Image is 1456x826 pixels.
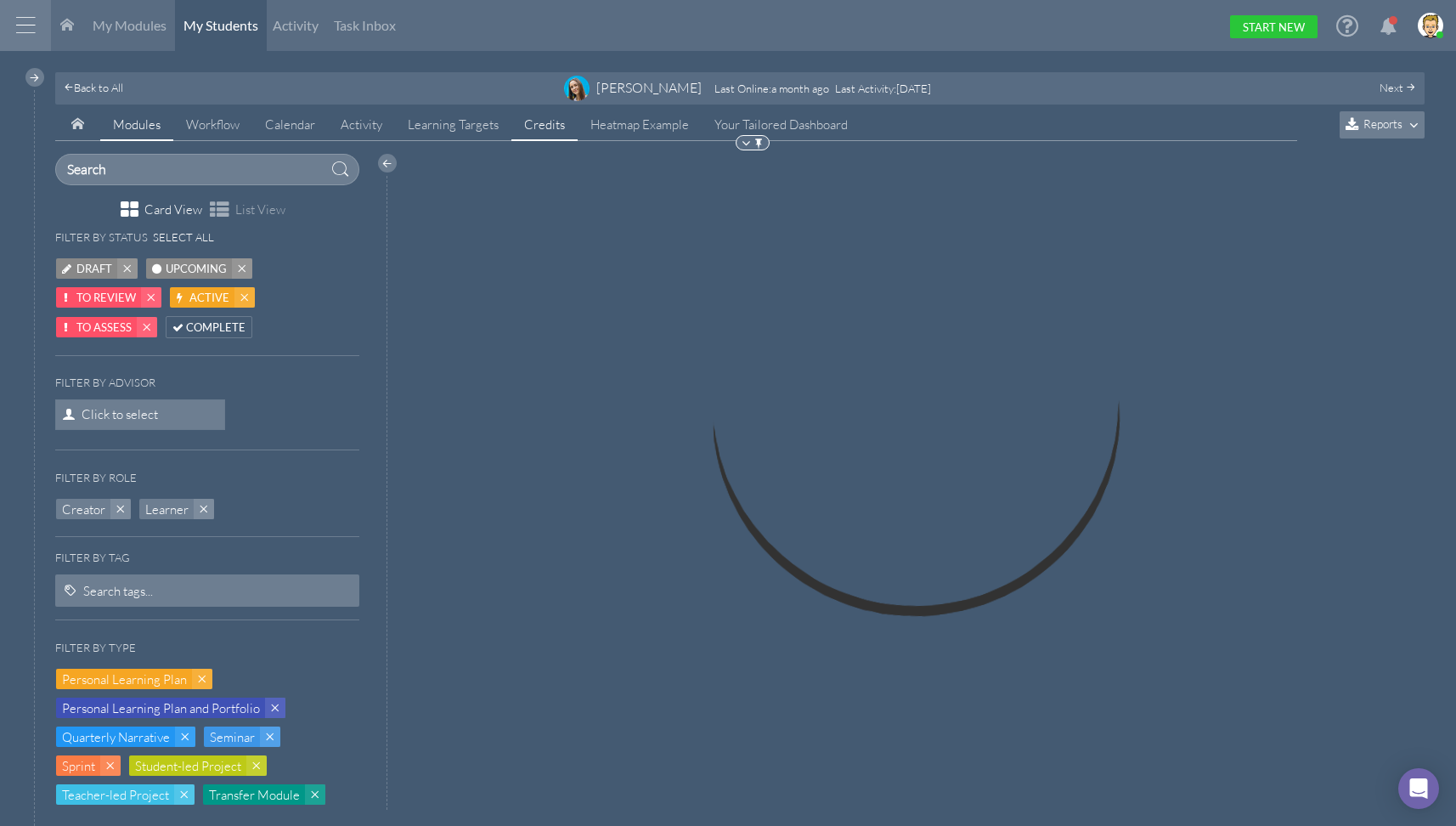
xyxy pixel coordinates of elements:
[714,82,769,95] span: Last Online
[62,670,187,688] span: Personal Learning Plan
[835,82,931,95] div: : [DATE]
[76,260,112,278] span: Draft
[334,17,396,33] span: Task Inbox
[100,109,173,141] a: Modules
[210,728,255,746] span: Seminar
[186,319,245,337] span: Complete
[153,231,214,244] h6: Select All
[714,82,836,95] div: : a month ago
[144,201,202,218] span: Card View
[1418,13,1443,38] img: image
[145,501,189,518] span: Learner
[62,728,170,746] span: Quarterly Narrative
[55,231,148,244] h6: Filter by status
[564,76,590,101] img: image
[265,116,315,133] span: Calendar
[135,757,241,775] span: Student-led Project
[1380,81,1403,94] span: Next
[1380,81,1416,94] a: Next
[753,137,765,150] img: Pin to Top
[55,472,137,484] h6: Filter by role
[62,786,169,804] span: Teacher-led Project
[74,81,123,94] span: Back to All
[662,154,1170,662] img: Loading...
[62,757,95,775] span: Sprint
[1363,116,1402,131] span: Reports
[1398,768,1439,809] div: Open Intercom Messenger
[209,786,300,804] span: Transfer Module
[62,501,105,518] span: Creator
[83,582,153,600] div: Search tags...
[511,109,578,141] a: Credits
[76,289,136,307] span: To Review
[395,109,511,141] a: Learning Targets
[76,319,132,337] span: To Assess
[328,109,395,141] a: Activity
[341,116,382,133] span: Activity
[55,552,359,564] h6: Filter by tag
[252,109,328,141] a: Calendar
[166,260,227,278] span: Upcoming
[702,109,861,141] a: Your Tailored Dashboard
[186,116,240,133] span: Workflow
[93,17,166,33] span: My Modules
[62,699,260,717] span: Personal Learning Plan and Portfolio
[835,82,894,95] span: Last Activity
[189,289,229,307] span: Active
[596,79,702,97] div: [PERSON_NAME]
[183,17,258,33] span: My Students
[173,109,252,141] a: Workflow
[1230,15,1318,38] a: Start New
[55,642,136,654] h6: Filter by type
[55,154,359,185] input: Search
[113,116,161,133] span: Modules
[1340,111,1425,139] button: Reports
[64,79,123,97] a: Back to All
[55,376,155,389] h6: Filter by Advisor
[578,109,702,141] a: Heatmap Example
[408,116,499,133] span: Learning Targets
[235,201,285,218] span: List View
[55,399,225,430] span: Click to select
[273,17,319,33] span: Activity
